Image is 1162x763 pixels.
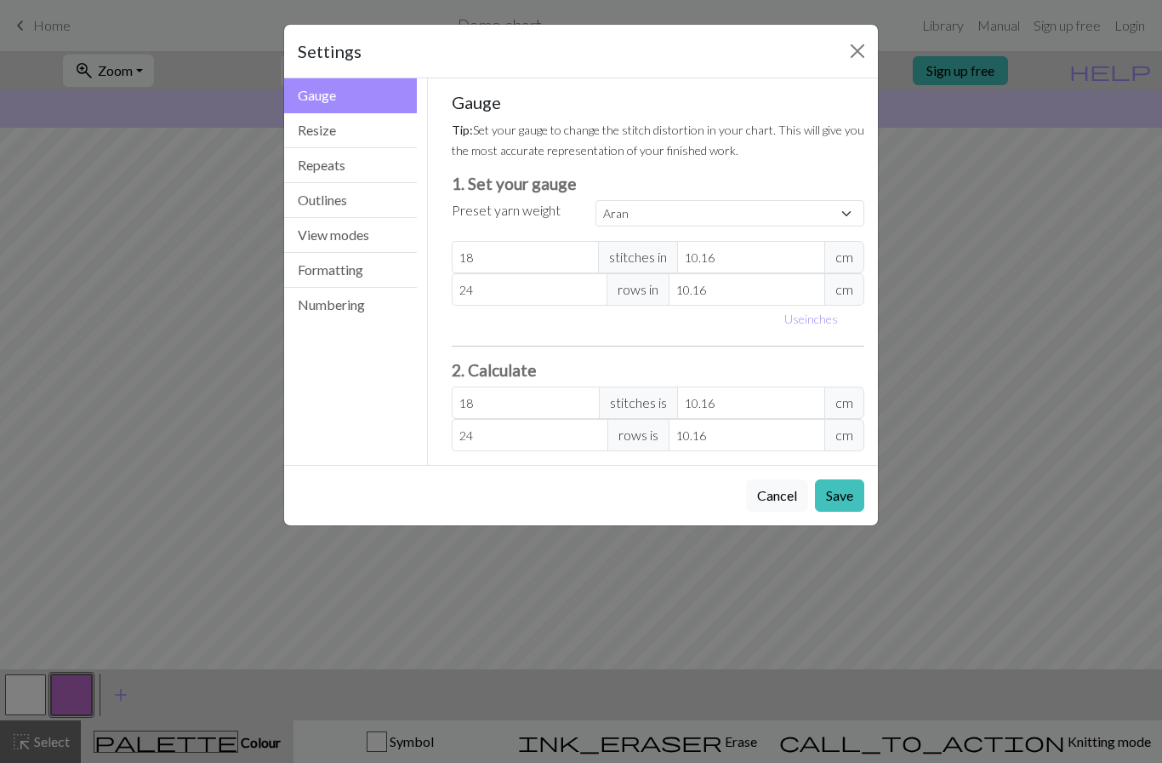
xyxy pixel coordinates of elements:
[452,123,864,158] small: Set your gauge to change the stitch distortion in your chart. This will give you the most accurat...
[452,92,865,112] h5: Gauge
[452,123,473,137] strong: Tip:
[452,200,561,221] label: Preset yarn weight
[284,218,417,253] button: View modes
[746,479,808,512] button: Cancel
[284,78,417,113] button: Gauge
[844,37,871,65] button: Close
[824,419,864,451] span: cm
[824,241,864,273] span: cm
[598,241,678,273] span: stitches in
[298,38,362,64] h5: Settings
[815,479,864,512] button: Save
[452,360,865,380] h3: 2. Calculate
[284,253,417,288] button: Formatting
[452,174,865,193] h3: 1. Set your gauge
[284,288,417,322] button: Numbering
[284,183,417,218] button: Outlines
[284,113,417,148] button: Resize
[824,387,864,419] span: cm
[607,273,669,306] span: rows in
[284,148,417,183] button: Repeats
[824,273,864,306] span: cm
[599,387,678,419] span: stitches is
[607,419,669,451] span: rows is
[777,306,846,332] button: Useinches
